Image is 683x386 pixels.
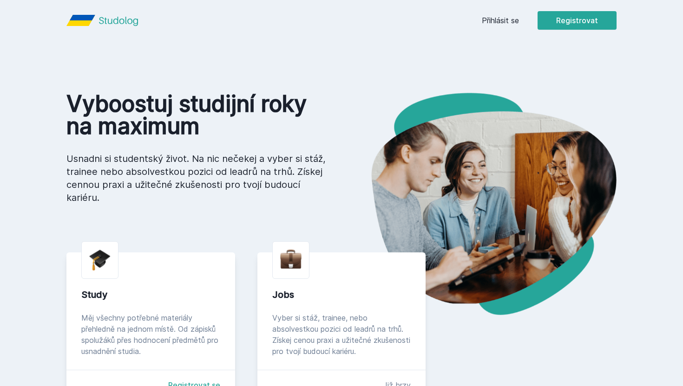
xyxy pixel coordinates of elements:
button: Registrovat [538,11,617,30]
div: Study [81,288,220,301]
div: Vyber si stáž, trainee, nebo absolvestkou pozici od leadrů na trhů. Získej cenou praxi a užitečné... [272,312,411,357]
img: briefcase.png [280,247,302,271]
p: Usnadni si studentský život. Na nic nečekej a vyber si stáž, trainee nebo absolvestkou pozici od ... [66,152,327,204]
div: Jobs [272,288,411,301]
img: hero.png [341,93,617,315]
h1: Vyboostuj studijní roky na maximum [66,93,327,137]
a: Přihlásit se [482,15,519,26]
img: graduation-cap.png [89,249,111,271]
div: Měj všechny potřebné materiály přehledně na jednom místě. Od zápisků spolužáků přes hodnocení pře... [81,312,220,357]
